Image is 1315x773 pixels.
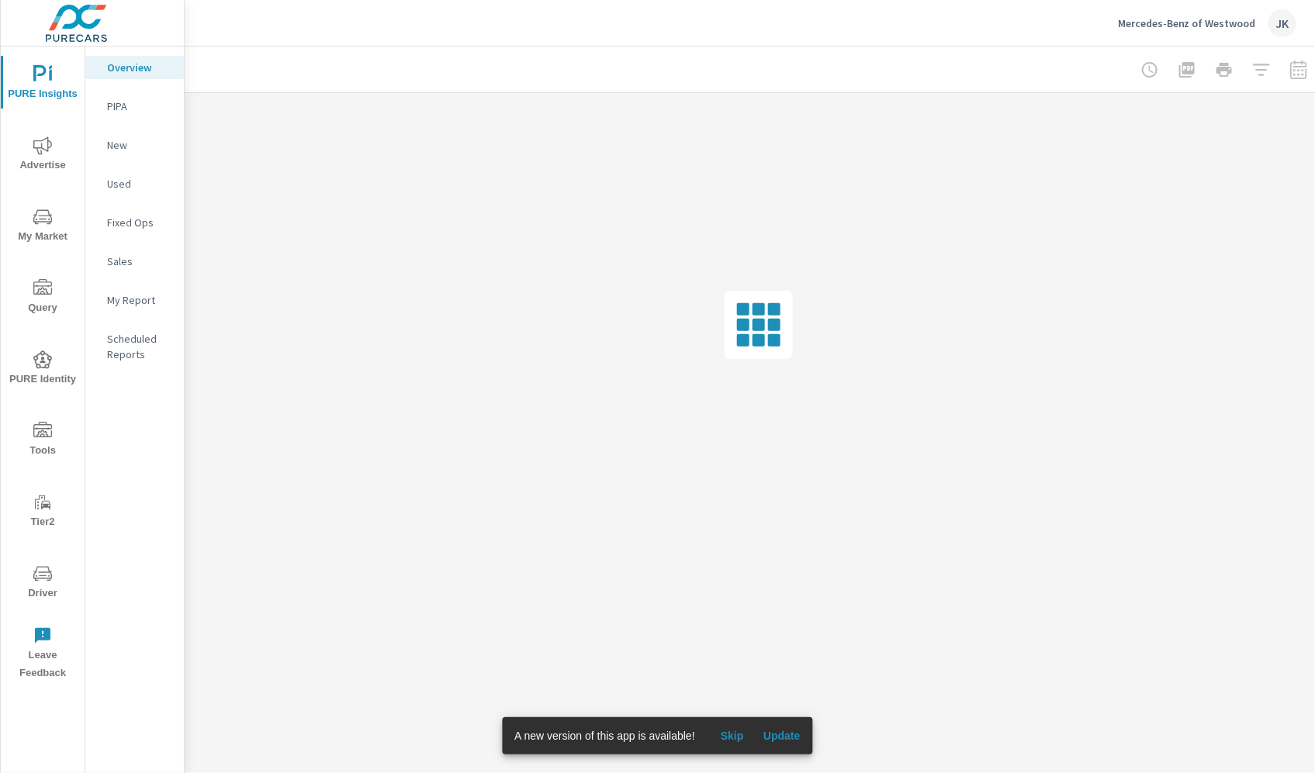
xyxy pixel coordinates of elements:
span: A new version of this app is available! [514,730,695,742]
div: JK [1268,9,1296,37]
span: Tier2 [5,493,80,531]
span: Update [763,729,801,743]
span: Query [5,279,80,317]
div: nav menu [1,47,85,688]
span: PURE Identity [5,350,80,388]
span: PURE Insights [5,65,80,103]
p: Scheduled Reports [107,331,171,362]
p: Mercedes-Benz of Westwood [1118,16,1256,30]
div: Used [85,172,184,195]
p: PIPA [107,98,171,114]
p: Overview [107,60,171,75]
button: Update [757,723,807,748]
div: Fixed Ops [85,211,184,234]
div: New [85,133,184,157]
span: Skip [714,729,751,743]
div: Scheduled Reports [85,327,184,366]
span: Driver [5,564,80,602]
p: My Report [107,292,171,308]
div: My Report [85,288,184,312]
button: Skip [708,723,757,748]
p: Sales [107,254,171,269]
p: New [107,137,171,153]
span: Advertise [5,136,80,174]
div: Sales [85,250,184,273]
p: Fixed Ops [107,215,171,230]
p: Used [107,176,171,192]
span: My Market [5,208,80,246]
span: Leave Feedback [5,626,80,682]
span: Tools [5,422,80,460]
div: Overview [85,56,184,79]
div: PIPA [85,95,184,118]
